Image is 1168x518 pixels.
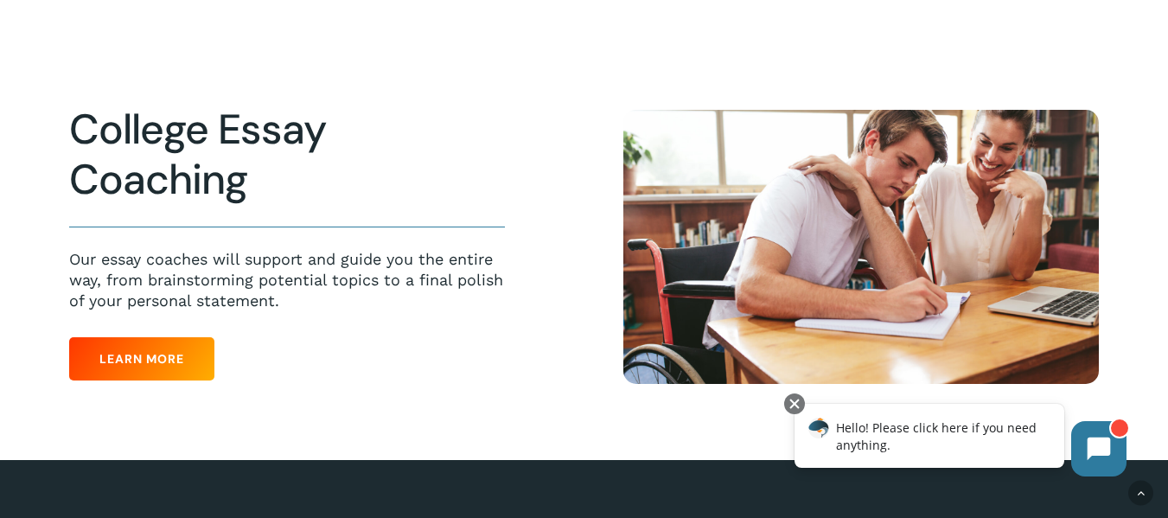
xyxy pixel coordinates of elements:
[776,390,1144,494] iframe: Chatbot
[69,105,504,205] h2: College Essay Coaching
[69,249,504,311] p: Our essay coaches will support and guide you the entire way, from brainstorming potential topics ...
[99,350,184,368] span: Learn More
[623,110,1099,384] img: tutoring a student scaled
[69,337,214,381] a: Learn More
